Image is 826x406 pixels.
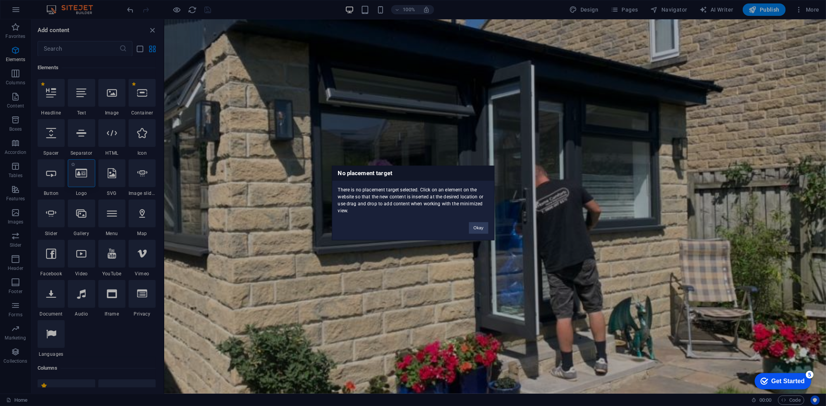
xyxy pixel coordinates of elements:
button: Okay [469,222,488,234]
h3: No placement target [332,166,494,181]
div: There is no placement target selected. Click on an element on the website so that the new content... [332,181,494,215]
div: 5 [57,2,65,9]
div: Get Started 5 items remaining, 0% complete [6,4,63,20]
div: Get Started [23,9,56,15]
